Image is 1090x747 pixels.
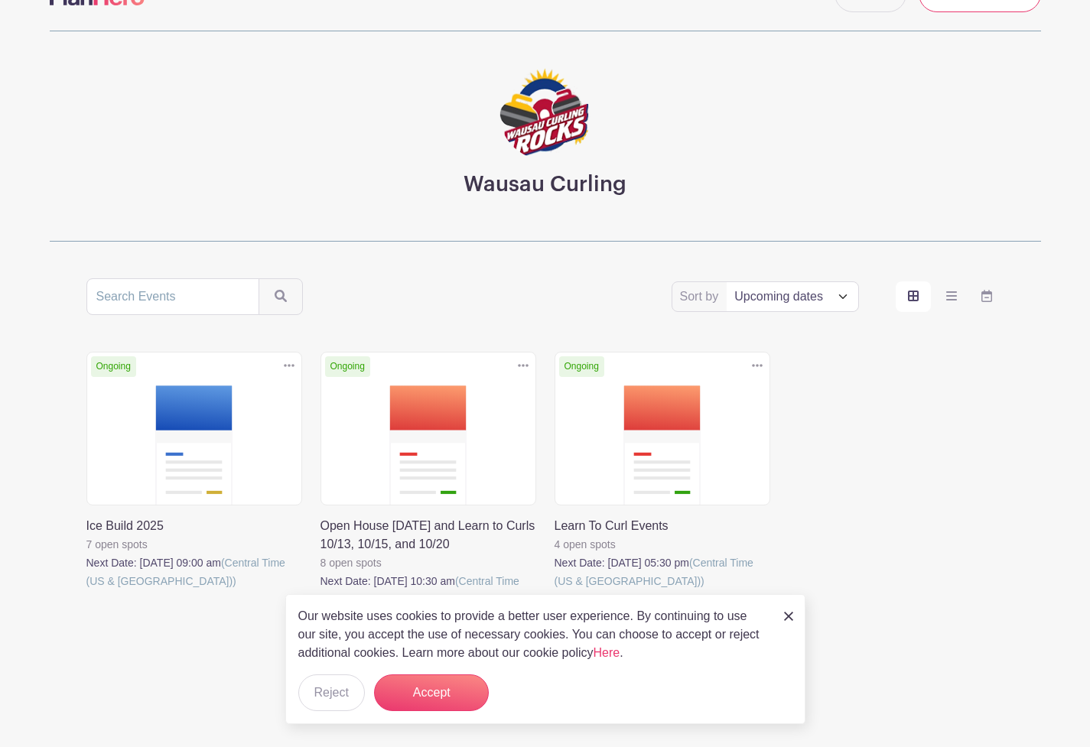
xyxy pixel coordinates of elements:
label: Sort by [680,287,724,306]
img: close_button-5f87c8562297e5c2d7936805f587ecaba9071eb48480494691a3f1689db116b3.svg [784,612,793,621]
p: Our website uses cookies to provide a better user experience. By continuing to use our site, you ... [298,607,768,662]
button: Reject [298,674,365,711]
a: Here [594,646,620,659]
div: order and view [896,281,1004,312]
input: Search Events [86,278,259,315]
img: logo-1.png [499,68,591,160]
button: Accept [374,674,489,711]
h3: Wausau Curling [464,172,626,198]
